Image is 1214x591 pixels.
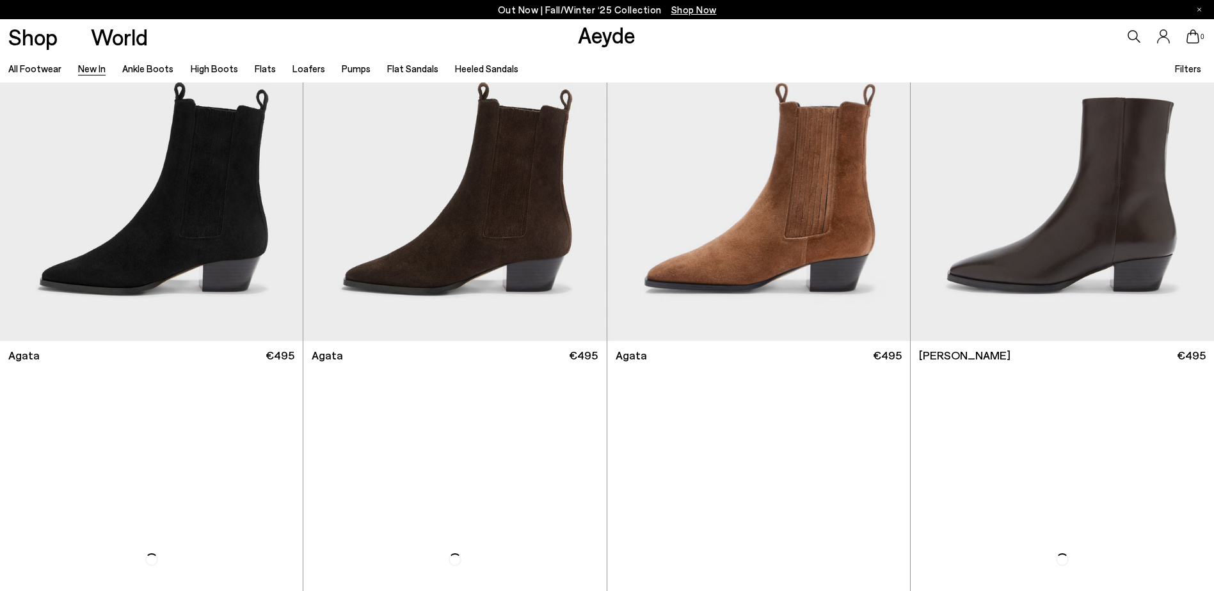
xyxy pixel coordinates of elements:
span: Navigate to /collections/new-in [671,4,717,15]
span: Agata [312,347,343,363]
span: €495 [266,347,294,363]
a: World [91,26,148,48]
a: New In [78,63,106,74]
a: Heeled Sandals [455,63,518,74]
span: Agata [616,347,647,363]
span: Filters [1175,63,1201,74]
a: High Boots [191,63,238,74]
p: Out Now | Fall/Winter ‘25 Collection [498,2,717,18]
a: Aeyde [578,21,635,48]
span: €495 [873,347,902,363]
a: Ankle Boots [122,63,173,74]
a: Agata €495 [607,341,910,370]
span: Agata [8,347,40,363]
span: €495 [569,347,598,363]
a: Loafers [292,63,325,74]
a: 0 [1186,29,1199,43]
a: [PERSON_NAME] €495 [911,341,1214,370]
span: [PERSON_NAME] [919,347,1010,363]
span: €495 [1177,347,1206,363]
a: Flat Sandals [387,63,438,74]
span: 0 [1199,33,1206,40]
a: Shop [8,26,58,48]
a: Flats [255,63,276,74]
a: Agata €495 [303,341,606,370]
a: Pumps [342,63,371,74]
a: All Footwear [8,63,61,74]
